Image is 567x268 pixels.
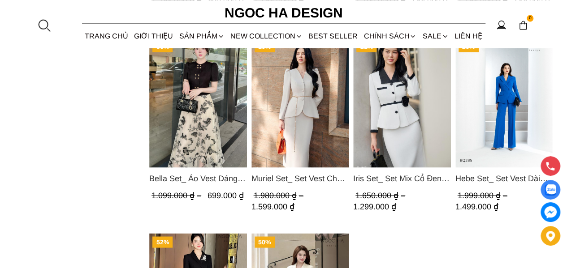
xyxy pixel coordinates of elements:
[455,202,498,211] span: 1.499.000 ₫
[353,172,451,184] a: Link to Iris Set_ Set Mix Cổ Đen Chân Váy Bút Chì Màu Trắng Kèm Đai Hoa BJ117
[227,24,305,48] a: NEW COLLECTION
[455,38,553,167] img: Hebe Set_ Set Vest Dài Tay BQ285
[353,202,396,211] span: 1.299.000 ₫
[420,24,451,48] a: SALE
[251,172,349,184] span: Muriel Set_ Set Vest Chân Váy Màu Bee Vai Xếp Ly Cổ V Kèm Đai Kim Loại BJ111
[527,15,534,22] span: 0
[149,38,247,167] a: Product image - Bella Set_ Áo Vest Dáng Lửng Cúc Đồng, Chân Váy Họa Tiết Bướm A990+CV121
[545,184,556,196] img: Display image
[353,38,451,167] img: Iris Set_ Set Mix Cổ Đen Chân Váy Bút Chì Màu Trắng Kèm Đai Hoa BJ117
[361,24,420,48] div: Chính sách
[455,38,553,167] a: Product image - Hebe Set_ Set Vest Dài Tay BQ285
[306,24,361,48] a: BEST SELLER
[149,172,247,184] a: Link to Bella Set_ Áo Vest Dáng Lửng Cúc Đồng, Chân Váy Họa Tiết Bướm A990+CV121
[253,191,305,200] span: 1.980.000 ₫
[451,24,485,48] a: LIÊN HỆ
[82,24,131,48] a: TRANG CHỦ
[251,202,294,211] span: 1.599.000 ₫
[208,191,244,200] span: 699.000 ₫
[251,38,349,167] img: Muriel Set_ Set Vest Chân Váy Màu Bee Vai Xếp Ly Cổ V Kèm Đai Kim Loại BJ111
[355,191,407,200] span: 1.650.000 ₫
[151,191,203,200] span: 1.099.000 ₫
[457,191,509,200] span: 1.999.000 ₫
[455,172,553,184] span: Hebe Set_ Set Vest Dài Tay BQ285
[131,24,176,48] a: GIỚI THIỆU
[541,202,560,222] a: messenger
[455,172,553,184] a: Link to Hebe Set_ Set Vest Dài Tay BQ285
[353,172,451,184] span: Iris Set_ Set Mix Cổ Đen Chân Váy Bút Chì Màu Trắng Kèm Đai Hoa BJ117
[216,2,351,24] a: Ngoc Ha Design
[518,20,528,30] img: img-CART-ICON-ksit0nf1
[251,172,349,184] a: Link to Muriel Set_ Set Vest Chân Váy Màu Bee Vai Xếp Ly Cổ V Kèm Đai Kim Loại BJ111
[176,24,227,48] div: SẢN PHẨM
[541,180,560,200] a: Display image
[149,38,247,167] img: Bella Set_ Áo Vest Dáng Lửng Cúc Đồng, Chân Váy Họa Tiết Bướm A990+CV121
[149,172,247,184] span: Bella Set_ Áo Vest Dáng Lửng Cúc Đồng, Chân Váy Họa Tiết Bướm A990+CV121
[251,38,349,167] a: Product image - Muriel Set_ Set Vest Chân Váy Màu Bee Vai Xếp Ly Cổ V Kèm Đai Kim Loại BJ111
[353,38,451,167] a: Product image - Iris Set_ Set Mix Cổ Đen Chân Váy Bút Chì Màu Trắng Kèm Đai Hoa BJ117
